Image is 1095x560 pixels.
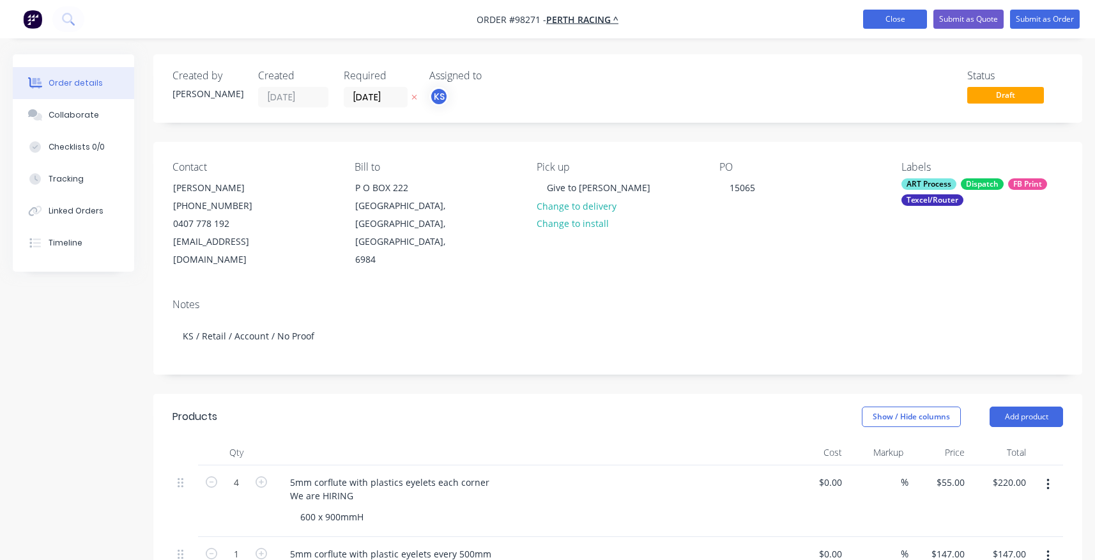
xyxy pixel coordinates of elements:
button: Submit as Quote [933,10,1004,29]
div: Created by [172,70,243,82]
div: PO [719,161,881,173]
div: Notes [172,299,1063,311]
div: 15065 [719,178,765,197]
div: Labels [901,161,1063,173]
div: Status [967,70,1063,82]
button: Tracking [13,163,134,195]
button: Collaborate [13,99,134,131]
div: Cost [786,440,847,465]
div: Linked Orders [49,205,103,217]
div: [GEOGRAPHIC_DATA], [GEOGRAPHIC_DATA], [GEOGRAPHIC_DATA], 6984 [355,197,461,268]
div: Price [908,440,970,465]
div: P O BOX 222[GEOGRAPHIC_DATA], [GEOGRAPHIC_DATA], [GEOGRAPHIC_DATA], 6984 [344,178,472,269]
div: Contact [172,161,334,173]
div: [PHONE_NUMBER] [173,197,279,215]
div: Order details [49,77,103,89]
div: Markup [847,440,908,465]
div: [PERSON_NAME][PHONE_NUMBER]0407 778 192[EMAIL_ADDRESS][DOMAIN_NAME] [162,178,290,269]
div: Qty [198,440,275,465]
div: Give to [PERSON_NAME] [537,178,661,197]
button: Change to install [530,215,615,232]
div: Created [258,70,328,82]
button: Order details [13,67,134,99]
div: 0407 778 192 [173,215,279,233]
div: 600 x 900mmH [290,508,374,526]
button: Add product [990,407,1063,427]
span: Order #98271 - [477,13,546,26]
div: [EMAIL_ADDRESS][DOMAIN_NAME] [173,233,279,268]
img: Factory [23,10,42,29]
div: Texcel/Router [901,194,963,206]
div: Checklists 0/0 [49,141,105,153]
button: Submit as Order [1010,10,1080,29]
button: Close [863,10,927,29]
div: ART Process [901,178,956,190]
button: Show / Hide columns [862,407,961,427]
div: [PERSON_NAME] [172,87,243,100]
div: Pick up [537,161,698,173]
button: Checklists 0/0 [13,131,134,163]
div: Bill to [355,161,516,173]
div: [PERSON_NAME] [173,179,279,197]
button: Linked Orders [13,195,134,227]
div: Assigned to [429,70,557,82]
button: Timeline [13,227,134,259]
span: Draft [967,87,1044,103]
div: Dispatch [961,178,1004,190]
span: % [901,475,908,490]
div: Total [970,440,1031,465]
div: Required [344,70,414,82]
button: KS [429,87,448,106]
div: Collaborate [49,109,99,121]
div: P O BOX 222 [355,179,461,197]
div: FB Print [1008,178,1047,190]
div: KS / Retail / Account / No Proof [172,316,1063,355]
button: Change to delivery [530,197,623,214]
div: Products [172,409,217,424]
a: Perth Racing ^ [546,13,618,26]
div: 5mm corflute with plastics eyelets each corner We are HIRING [280,473,500,505]
div: Timeline [49,237,82,249]
div: Tracking [49,173,84,185]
